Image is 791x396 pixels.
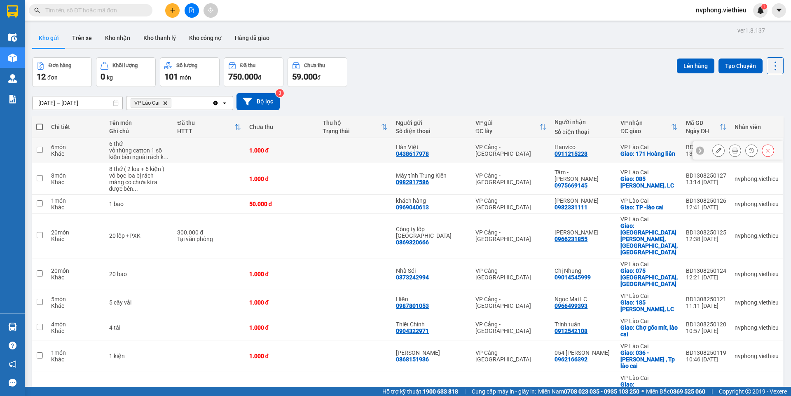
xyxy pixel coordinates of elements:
[620,144,678,150] div: VP Lào Cai
[51,144,101,150] div: 6 món
[8,74,17,83] img: warehouse-icon
[737,26,765,35] div: ver 1.8.137
[735,176,779,182] div: nvphong.viethieu
[555,204,587,211] div: 0982331111
[109,172,169,192] div: vỏ bọc loa bị rách màng co chưa ktra được bên trong
[51,229,101,236] div: 20 món
[249,353,314,359] div: 1.000 đ
[109,201,169,207] div: 1 bao
[163,101,168,105] svg: Delete
[249,176,314,182] div: 1.000 đ
[735,299,779,306] div: nvphong.viethieu
[288,57,347,87] button: Chưa thu59.000đ
[396,144,467,150] div: Hàn Việt
[34,7,40,13] span: search
[240,63,255,68] div: Đã thu
[555,296,612,302] div: Ngọc Mai LC
[66,28,98,48] button: Trên xe
[318,116,392,138] th: Toggle SortBy
[735,201,779,207] div: nvphong.viethieu
[134,100,159,106] span: VP Lào Cai
[137,28,183,48] button: Kho thanh lý
[33,96,122,110] input: Select a date range.
[555,356,587,363] div: 0962166392
[221,100,228,106] svg: open
[564,388,639,395] strong: 0708 023 035 - 0935 103 250
[51,197,101,204] div: 1 món
[555,267,612,274] div: Chị Nhung
[686,296,726,302] div: BD1308250121
[51,267,101,274] div: 20 món
[51,179,101,185] div: Khác
[173,99,174,107] input: Selected VP Lào Cai.
[620,318,678,324] div: VP Lào Cai
[396,296,467,302] div: Hiện
[686,236,726,242] div: 12:38 [DATE]
[208,7,213,13] span: aim
[396,197,467,204] div: khách hàng
[396,274,429,281] div: 0373242994
[45,6,143,15] input: Tìm tên, số ĐT hoặc mã đơn
[177,229,241,236] div: 300.000 đ
[682,116,730,138] th: Toggle SortBy
[396,226,467,239] div: Công ty lốp Việt Nam
[712,144,725,157] div: Sửa đơn hàng
[686,267,726,274] div: BD1308250124
[620,343,678,349] div: VP Lào Cai
[475,321,547,334] div: VP Cảng - [GEOGRAPHIC_DATA]
[9,360,16,368] span: notification
[471,116,551,138] th: Toggle SortBy
[475,267,547,281] div: VP Cảng - [GEOGRAPHIC_DATA]
[555,150,587,157] div: 0911215228
[686,197,726,204] div: BD1308250126
[51,124,101,130] div: Chi tiết
[686,150,726,157] div: 13:20 [DATE]
[133,185,138,192] span: ...
[51,328,101,334] div: Khác
[555,169,612,182] div: Tâm - Bình Phương
[304,63,325,68] div: Chưa thu
[292,72,317,82] span: 59.000
[177,128,234,134] div: HTTT
[170,7,176,13] span: plus
[51,204,101,211] div: Khác
[555,197,612,204] div: Tiến Hùng
[686,356,726,363] div: 10:46 [DATE]
[396,267,467,274] div: Nhà Sói
[686,349,726,356] div: BD1308250119
[555,328,587,334] div: 0912542108
[555,182,587,189] div: 0975669145
[620,216,678,223] div: VP Lào Cai
[396,302,429,309] div: 0987801053
[555,349,612,356] div: 054 Nguyễn Khuyến
[620,176,678,189] div: Giao: 085 Hoàng Liên, LC
[396,349,467,356] div: Chị Huyền
[249,147,314,154] div: 1.000 đ
[686,274,726,281] div: 12:21 [DATE]
[177,120,234,126] div: Đã thu
[761,4,767,9] sup: 1
[317,74,321,81] span: đ
[204,3,218,18] button: aim
[538,387,639,396] span: Miền Nam
[772,3,786,18] button: caret-down
[165,3,180,18] button: plus
[9,379,16,387] span: message
[620,293,678,299] div: VP Lào Cai
[396,356,429,363] div: 0868151936
[180,74,191,81] span: món
[620,267,678,287] div: Giao: 075 Lý Đạo Thành, TP Lào Cai
[616,116,682,138] th: Toggle SortBy
[745,389,751,394] span: copyright
[382,387,458,396] span: Hỗ trợ kỹ thuật:
[555,229,612,236] div: Huy Hùng
[109,353,169,359] div: 1 kiện
[396,172,467,179] div: Máy tính Trung Kiên
[641,390,644,393] span: ⚪️
[109,166,169,172] div: 8 thứ ( 2 loa + 6 kiện )
[160,57,220,87] button: Số lượng101món
[555,302,587,309] div: 0966499393
[7,5,18,18] img: logo-vxr
[258,74,261,81] span: đ
[396,321,467,328] div: Thiết Chính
